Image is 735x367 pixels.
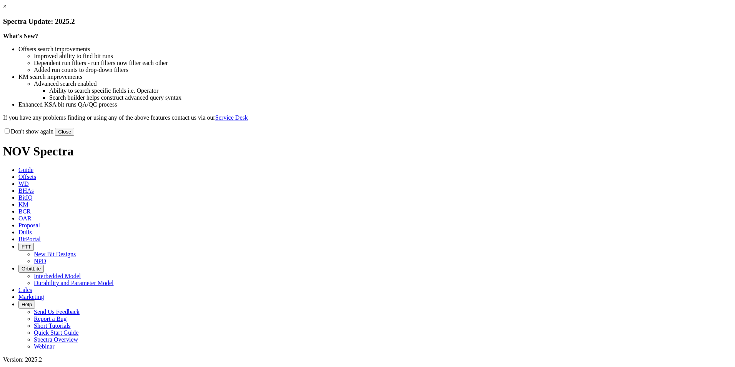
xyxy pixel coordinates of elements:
a: Quick Start Guide [34,329,78,336]
span: FTT [22,244,31,250]
a: New Bit Designs [34,251,76,257]
span: Help [22,302,32,307]
span: OrbitLite [22,266,41,272]
span: Dulls [18,229,32,235]
span: BCR [18,208,31,215]
a: Webinar [34,343,55,350]
li: KM search improvements [18,73,732,80]
span: KM [18,201,28,208]
a: × [3,3,7,10]
li: Added run counts to drop-down filters [34,67,732,73]
span: Guide [18,167,33,173]
li: Ability to search specific fields i.e. Operator [49,87,732,94]
span: BitIQ [18,194,32,201]
a: Service Desk [215,114,248,121]
a: Report a Bug [34,315,67,322]
span: Marketing [18,294,44,300]
a: Spectra Overview [34,336,78,343]
span: Proposal [18,222,40,229]
a: Short Tutorials [34,322,71,329]
li: Offsets search improvements [18,46,732,53]
a: Send Us Feedback [34,309,80,315]
p: If you have any problems finding or using any of the above features contact us via our [3,114,732,121]
a: Interbedded Model [34,273,81,279]
li: Advanced search enabled [34,80,732,87]
label: Don't show again [3,128,53,135]
h1: NOV Spectra [3,144,732,158]
a: Durability and Parameter Model [34,280,114,286]
li: Dependent run filters - run filters now filter each other [34,60,732,67]
h3: Spectra Update: 2025.2 [3,17,732,26]
li: Search builder helps construct advanced query syntax [49,94,732,101]
a: NPD [34,258,46,264]
span: BitPortal [18,236,41,242]
li: Enhanced KSA bit runs QA/QC process [18,101,732,108]
li: Improved ability to find bit runs [34,53,732,60]
span: BHAs [18,187,34,194]
span: Calcs [18,287,32,293]
button: Close [55,128,74,136]
span: Offsets [18,173,36,180]
span: WD [18,180,29,187]
input: Don't show again [5,128,10,133]
span: OAR [18,215,32,222]
div: Version: 2025.2 [3,356,732,363]
strong: What's New? [3,33,38,39]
